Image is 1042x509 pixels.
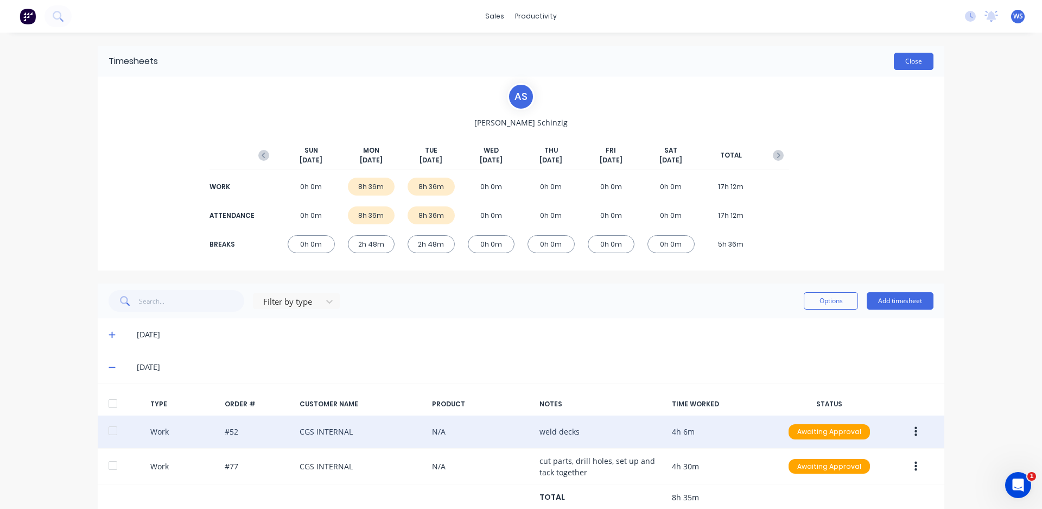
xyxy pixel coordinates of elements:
[20,8,36,24] img: Factory
[600,155,622,165] span: [DATE]
[137,361,933,373] div: [DATE]
[588,206,635,224] div: 0h 0m
[137,329,933,341] div: [DATE]
[139,290,245,312] input: Search...
[420,155,442,165] span: [DATE]
[1005,472,1031,498] iframe: Intercom live chat
[708,178,755,196] div: 17h 12m
[304,146,318,155] span: SUN
[867,292,933,310] button: Add timesheet
[510,8,562,24] div: productivity
[647,178,695,196] div: 0h 0m
[588,235,635,253] div: 0h 0m
[150,399,217,409] div: TYPE
[209,182,253,192] div: WORK
[408,206,455,224] div: 8h 36m
[664,146,677,155] span: SAT
[708,235,755,253] div: 5h 36m
[1027,472,1036,481] span: 1
[720,150,742,160] span: TOTAL
[539,399,663,409] div: NOTES
[789,424,870,439] div: Awaiting Approval
[539,155,562,165] span: [DATE]
[209,211,253,221] div: ATTENDANCE
[480,8,510,24] div: sales
[300,155,322,165] span: [DATE]
[780,399,879,409] div: STATUS
[408,235,455,253] div: 2h 48m
[360,155,383,165] span: [DATE]
[708,206,755,224] div: 17h 12m
[408,178,455,196] div: 8h 36m
[647,206,695,224] div: 0h 0m
[528,235,575,253] div: 0h 0m
[288,235,335,253] div: 0h 0m
[300,399,423,409] div: CUSTOMER NAME
[468,206,515,224] div: 0h 0m
[425,146,437,155] span: TUE
[480,155,503,165] span: [DATE]
[348,235,395,253] div: 2h 48m
[647,235,695,253] div: 0h 0m
[672,399,771,409] div: TIME WORKED
[894,53,933,70] button: Close
[1013,11,1023,21] span: WS
[468,178,515,196] div: 0h 0m
[288,178,335,196] div: 0h 0m
[528,206,575,224] div: 0h 0m
[348,178,395,196] div: 8h 36m
[528,178,575,196] div: 0h 0m
[209,240,253,249] div: BREAKS
[474,117,568,128] span: [PERSON_NAME] Schinzig
[363,146,379,155] span: MON
[544,146,558,155] span: THU
[484,146,499,155] span: WED
[109,55,158,68] div: Timesheets
[348,206,395,224] div: 8h 36m
[804,292,858,310] button: Options
[225,399,291,409] div: ORDER #
[659,155,682,165] span: [DATE]
[588,178,635,196] div: 0h 0m
[789,459,870,474] div: Awaiting Approval
[606,146,616,155] span: FRI
[432,399,531,409] div: PRODUCT
[507,83,535,110] div: A S
[468,235,515,253] div: 0h 0m
[288,206,335,224] div: 0h 0m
